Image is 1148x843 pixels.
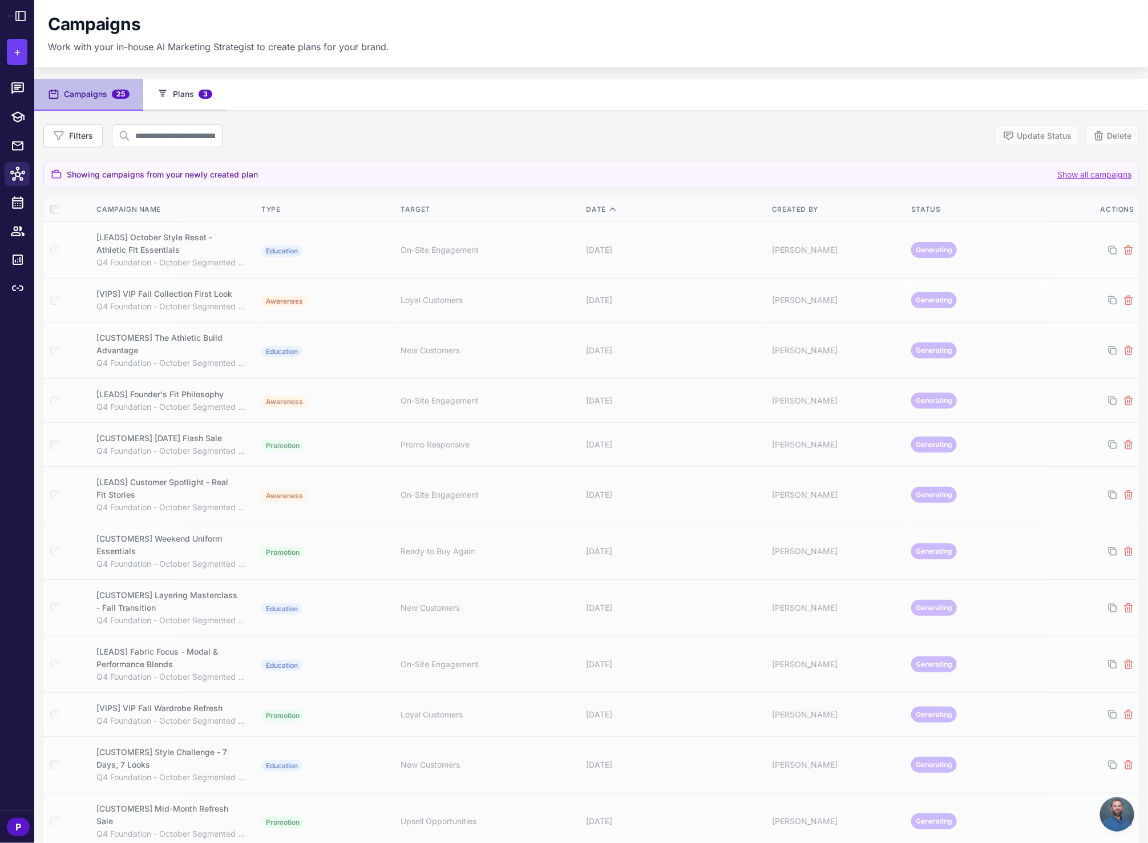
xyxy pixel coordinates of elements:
span: Generating [911,487,957,503]
button: Filters [43,124,103,147]
div: [DATE] [587,545,763,558]
img: Raleon Logo [7,15,11,16]
span: Awareness [261,490,308,502]
div: Target [401,204,577,215]
div: [VIPS] VIP Fall Collection First Look [96,288,232,300]
div: [DATE] [587,658,763,671]
div: Q4 Foundation - October Segmented Campaign Calendar (Starting [DATE]) [96,401,250,413]
span: 25 [112,90,130,99]
div: Created By [772,204,902,215]
div: Date [587,204,763,215]
div: Q4 Foundation - October Segmented Campaign Calendar (Starting [DATE]) [96,256,250,269]
div: [DATE] [587,489,763,501]
div: Q4 Foundation - October Segmented Campaign Calendar (Starting [DATE]) [96,771,250,784]
span: Education [261,603,302,615]
span: Generating [911,292,957,308]
div: [PERSON_NAME] [772,489,902,501]
div: [CUSTOMERS] Layering Masterclass - Fall Transition [96,589,241,614]
div: [PERSON_NAME] [772,759,902,771]
span: Generating [911,813,957,829]
div: Upsell Opportunities [401,815,577,828]
div: [DATE] [587,708,763,721]
div: [LEADS] Fabric Focus - Modal & Performance Blends [96,646,241,671]
div: [PERSON_NAME] [772,344,902,357]
p: Work with your in-house AI Marketing Strategist to create plans for your brand. [48,40,389,54]
div: [DATE] [587,602,763,614]
button: Plans3 [143,79,226,111]
span: Education [261,346,302,357]
div: On-Site Engagement [401,394,577,407]
span: Generating [911,342,957,358]
div: [PERSON_NAME] [772,545,902,558]
div: [DATE] [587,759,763,771]
div: [PERSON_NAME] [772,708,902,721]
div: Q4 Foundation - October Segmented Campaign Calendar (Starting [DATE]) [96,671,250,683]
div: [DATE] [587,438,763,451]
div: [DATE] [587,294,763,306]
div: Ready to Buy Again [401,545,577,558]
div: [CUSTOMERS] The Athletic Build Advantage [96,332,240,357]
span: Awareness [261,296,308,307]
div: [PERSON_NAME] [772,658,902,671]
div: [CUSTOMERS] Style Challenge - 7 Days, 7 Looks [96,746,241,771]
div: Status [911,204,1041,215]
div: [DATE] [587,394,763,407]
span: Showing campaigns from your newly created plan [67,168,258,181]
span: Education [261,245,302,257]
div: On-Site Engagement [401,658,577,671]
span: Generating [911,437,957,453]
div: Q4 Foundation - October Segmented Campaign Calendar (Starting [DATE]) [96,357,250,369]
span: Generating [911,242,957,258]
div: Type [261,204,391,215]
span: + [14,43,21,60]
div: [PERSON_NAME] [772,815,902,828]
span: Promotion [261,817,304,828]
div: [VIPS] VIP Fall Wardrobe Refresh [96,702,223,715]
div: Q4 Foundation - October Segmented Campaign Calendar (Starting [DATE]) [96,828,250,840]
div: Q4 Foundation - October Segmented Campaign Calendar (Starting [DATE]) [96,558,250,570]
div: Campaign Name [96,204,250,215]
div: [CUSTOMERS] Mid-Month Refresh Sale [96,802,239,828]
div: Loyal Customers [401,708,577,721]
div: Q4 Foundation - October Segmented Campaign Calendar (Starting [DATE]) [96,445,250,457]
div: Q4 Foundation - October Segmented Campaign Calendar (Starting [DATE]) [96,715,250,727]
span: Education [261,660,302,671]
span: Generating [911,707,957,723]
div: [PERSON_NAME] [772,602,902,614]
span: Promotion [261,710,304,721]
span: Generating [911,543,957,559]
div: Promo Responsive [401,438,577,451]
th: Actions [1046,197,1139,222]
div: Loyal Customers [401,294,577,306]
div: [LEADS] October Style Reset - Athletic Fit Essentials [96,231,241,256]
div: Q4 Foundation - October Segmented Campaign Calendar (Starting [DATE]) [96,614,250,627]
div: [PERSON_NAME] [772,438,902,451]
button: Show all campaigns [1057,168,1131,181]
div: [DATE] [587,344,763,357]
div: On-Site Engagement [401,489,577,501]
span: Generating [911,600,957,616]
div: [LEADS] Customer Spotlight - Real Fit Stories [96,476,240,501]
h1: Campaigns [48,14,140,35]
div: [DATE] [587,815,763,828]
div: [LEADS] Founder's Fit Philosophy [96,388,224,401]
div: Q4 Foundation - October Segmented Campaign Calendar (Starting [DATE]) [96,501,250,514]
div: Q4 Foundation - October Segmented Campaign Calendar (Starting [DATE]) [96,300,250,313]
div: [CUSTOMERS] [DATE] Flash Sale [96,432,222,445]
div: [CUSTOMERS] Weekend Uniform Essentials [96,533,240,558]
div: [PERSON_NAME] [772,244,902,256]
button: Update Status [996,126,1079,146]
button: Campaigns25 [34,79,143,111]
div: New Customers [401,759,577,771]
div: New Customers [401,602,577,614]
span: Awareness [261,396,308,408]
div: [DATE] [587,244,763,256]
div: [PERSON_NAME] [772,394,902,407]
div: New Customers [401,344,577,357]
span: Education [261,760,302,772]
span: Promotion [261,440,304,451]
div: [PERSON_NAME] [772,294,902,306]
button: Delete [1086,126,1139,146]
span: Generating [911,757,957,773]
